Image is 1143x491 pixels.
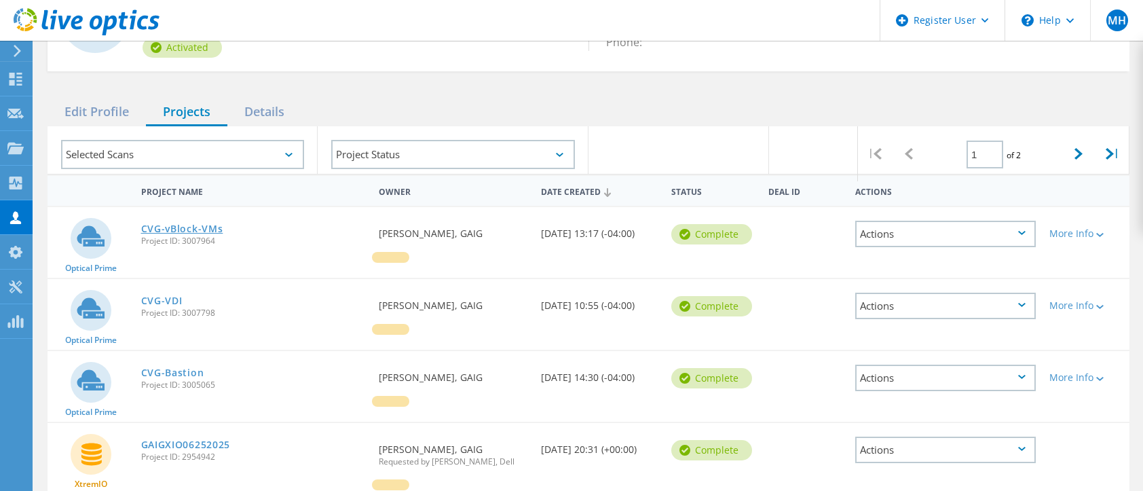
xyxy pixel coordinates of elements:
[671,224,752,244] div: Complete
[1095,126,1129,181] div: |
[227,98,301,126] div: Details
[1108,15,1126,26] span: MH
[855,293,1036,319] div: Actions
[48,98,146,126] div: Edit Profile
[671,440,752,460] div: Complete
[534,423,664,468] div: [DATE] 20:31 (+00:00)
[61,140,304,169] div: Selected Scans
[141,224,223,234] a: CVG-vBlock-VMs
[372,207,534,252] div: [PERSON_NAME], GAIG
[141,309,366,317] span: Project ID: 3007798
[606,35,656,50] span: Phone:
[671,368,752,388] div: Complete
[134,178,373,203] div: Project Name
[379,458,527,466] span: Requested by [PERSON_NAME], Dell
[141,296,183,306] a: CVG-VDI
[331,140,574,169] div: Project Status
[848,178,1043,203] div: Actions
[671,296,752,316] div: Complete
[141,440,231,450] a: GAIGXIO06252025
[1022,14,1034,26] svg: \n
[143,37,222,58] div: Activated
[762,178,848,203] div: Deal Id
[141,237,366,245] span: Project ID: 3007964
[664,178,762,203] div: Status
[1007,149,1021,161] span: of 2
[75,480,107,488] span: XtremIO
[372,178,534,203] div: Owner
[1049,373,1123,382] div: More Info
[146,98,227,126] div: Projects
[65,408,117,416] span: Optical Prime
[534,207,664,252] div: [DATE] 13:17 (-04:00)
[372,279,534,324] div: [PERSON_NAME], GAIG
[534,178,664,204] div: Date Created
[141,368,204,378] a: CVG-Bastion
[141,453,366,461] span: Project ID: 2954942
[372,351,534,396] div: [PERSON_NAME], GAIG
[855,365,1036,391] div: Actions
[858,126,892,181] div: |
[855,221,1036,247] div: Actions
[1049,301,1123,310] div: More Info
[534,351,664,396] div: [DATE] 14:30 (-04:00)
[855,437,1036,463] div: Actions
[1049,229,1123,238] div: More Info
[372,423,534,479] div: [PERSON_NAME], GAIG
[14,29,160,38] a: Live Optics Dashboard
[65,336,117,344] span: Optical Prime
[141,381,366,389] span: Project ID: 3005065
[65,264,117,272] span: Optical Prime
[534,279,664,324] div: [DATE] 10:55 (-04:00)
